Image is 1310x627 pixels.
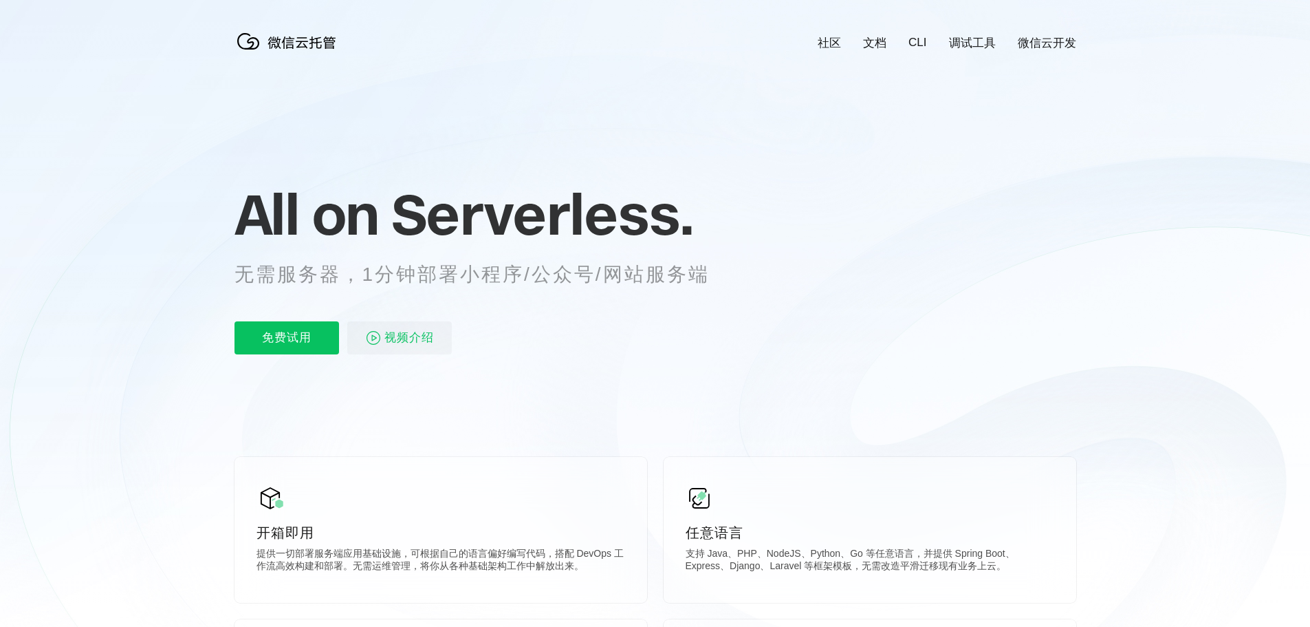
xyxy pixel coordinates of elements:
[863,35,886,51] a: 文档
[686,523,1054,542] p: 任意语言
[234,28,345,55] img: 微信云托管
[949,35,996,51] a: 调试工具
[391,180,693,248] span: Serverless.
[256,523,625,542] p: 开箱即用
[234,321,339,354] p: 免费试用
[908,36,926,50] a: CLI
[365,330,382,346] img: video_play.svg
[384,321,434,354] span: 视频介绍
[818,35,841,51] a: 社区
[234,180,378,248] span: All on
[256,548,625,575] p: 提供一切部署服务端应用基础设施，可根据自己的语言偏好编写代码，搭配 DevOps 工作流高效构建和部署。无需运维管理，将你从各种基础架构工作中解放出来。
[1018,35,1076,51] a: 微信云开发
[234,261,735,288] p: 无需服务器，1分钟部署小程序/公众号/网站服务端
[234,45,345,57] a: 微信云托管
[686,548,1054,575] p: 支持 Java、PHP、NodeJS、Python、Go 等任意语言，并提供 Spring Boot、Express、Django、Laravel 等框架模板，无需改造平滑迁移现有业务上云。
